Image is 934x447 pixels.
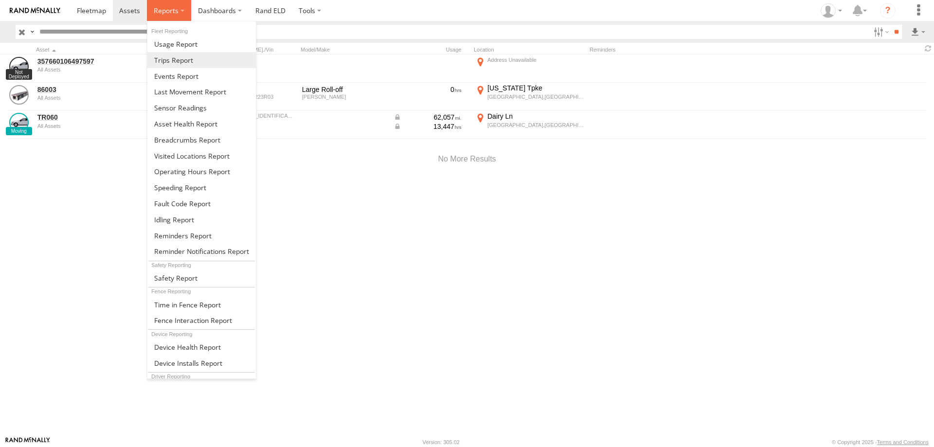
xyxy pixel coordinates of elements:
div: 0000000DR91223R03 [220,94,295,100]
a: Trips Report [147,52,256,68]
div: 0 [394,85,462,94]
div: undefined [37,67,171,72]
a: 86003 [37,85,171,94]
a: Breadcrumbs Report [147,132,256,148]
label: Click to View Current Location [474,84,586,110]
label: Click to View Current Location [474,55,586,82]
a: Time in Fences Report [147,297,256,313]
div: [US_STATE] Tpke [487,84,584,92]
a: Fence Interaction Report [147,312,256,328]
a: Full Events Report [147,68,256,84]
a: Service Reminder Notifications Report [147,244,256,260]
a: Visit our Website [5,437,50,447]
div: Click to Sort [36,46,172,53]
a: Reminders Report [147,228,256,244]
div: Location [474,46,586,53]
label: Export results as... [910,25,926,39]
a: Asset Operating Hours Report [147,163,256,179]
div: undefined [37,95,171,101]
a: Safety Report [147,270,256,286]
label: Search Filter Options [870,25,891,39]
a: View Asset Details [9,85,29,105]
a: TR060 [37,113,171,122]
span: Refresh [922,44,934,53]
a: View Asset Details [9,113,29,132]
a: Idling Report [147,212,256,228]
div: Data from Vehicle CANbus [394,122,462,131]
a: Terms and Conditions [877,439,929,445]
a: 357660106497597 [37,57,171,66]
a: Device Installs Report [147,355,256,371]
div: Version: 305.02 [423,439,460,445]
a: Fault Code Report [147,196,256,212]
div: Model/Make [301,46,388,53]
a: Asset Health Report [147,116,256,132]
div: [GEOGRAPHIC_DATA],[GEOGRAPHIC_DATA] [487,93,584,100]
a: View Asset Details [9,57,29,76]
div: Usage [392,46,470,53]
label: Search Query [28,25,36,39]
a: Visited Locations Report [147,148,256,164]
a: Usage Report [147,36,256,52]
div: undefined [37,123,171,129]
a: Fleet Speed Report [147,179,256,196]
label: Click to View Current Location [474,112,586,138]
div: George Steele [817,3,845,18]
a: Last Movement Report [147,84,256,100]
div: Large Roll-off [302,85,387,94]
div: Dairy Ln [487,112,584,121]
i: ? [880,3,896,18]
div: Dunwright [302,94,387,100]
a: Sensor Readings [147,100,256,116]
div: 86003 [220,85,295,94]
div: © Copyright 2025 - [832,439,929,445]
div: 3AKJHLDR2JSKA8820 [220,113,295,119]
div: Data from Vehicle CANbus [394,113,462,122]
div: [GEOGRAPHIC_DATA],[GEOGRAPHIC_DATA] [487,122,584,128]
div: [PERSON_NAME]./Vin [219,46,297,53]
img: rand-logo.svg [10,7,60,14]
a: Device Health Report [147,339,256,355]
div: Reminders [590,46,745,53]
